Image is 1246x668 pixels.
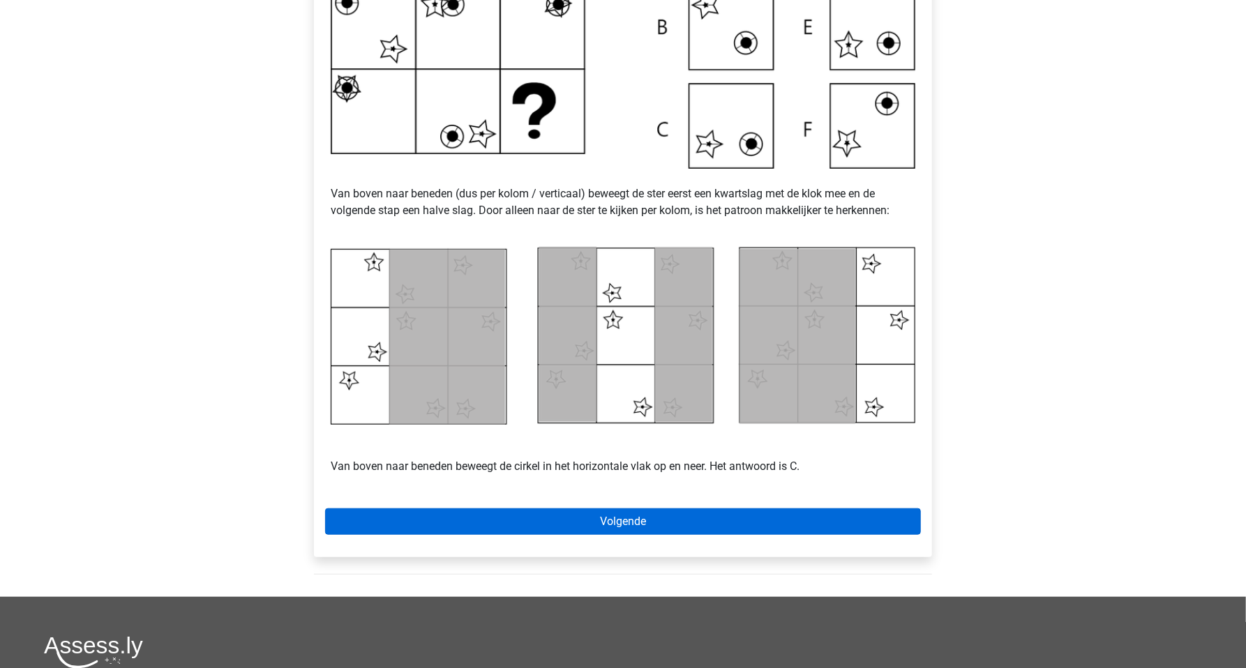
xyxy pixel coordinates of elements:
[331,247,915,425] img: Voorbeeld3_2.png
[325,508,921,535] a: Volgende
[331,169,915,236] p: Van boven naar beneden (dus per kolom / verticaal) beweegt de ster eerst een kwartslag met de klo...
[331,425,915,475] p: Van boven naar beneden beweegt de cirkel in het horizontale vlak op en neer. Het antwoord is C.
